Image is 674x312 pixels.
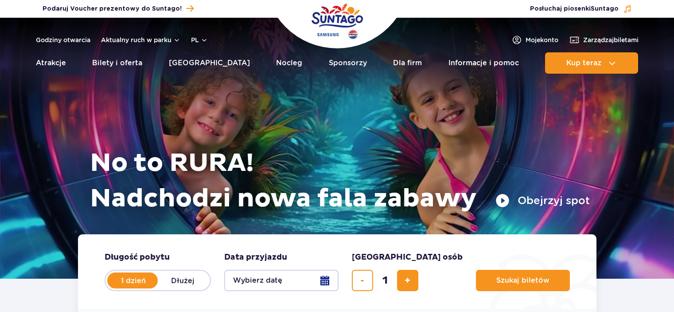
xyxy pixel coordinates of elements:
[158,271,208,290] label: Dłużej
[105,252,170,263] span: Długość pobytu
[352,270,373,291] button: usuń bilet
[36,52,66,74] a: Atrakcje
[92,52,142,74] a: Bilety i oferta
[591,6,619,12] span: Suntago
[90,146,590,217] h1: No to RURA! Nadchodzi nowa fala zabawy
[78,234,596,309] form: Planowanie wizyty w Park of Poland
[448,52,519,74] a: Informacje i pomoc
[526,36,558,44] span: Moje konto
[108,271,159,290] label: 1 dzień
[495,194,590,208] button: Obejrzyj spot
[36,36,90,44] a: Godziny otwarcia
[276,52,302,74] a: Nocleg
[393,52,422,74] a: Dla firm
[476,270,570,291] button: Szukaj biletów
[566,59,601,67] span: Kup teraz
[496,276,549,284] span: Szukaj biletów
[101,36,180,43] button: Aktualny ruch w parku
[191,36,208,44] button: pl
[43,3,194,15] a: Podaruj Voucher prezentowy do Suntago!
[352,252,463,263] span: [GEOGRAPHIC_DATA] osób
[329,52,367,74] a: Sponsorzy
[43,4,182,13] span: Podaruj Voucher prezentowy do Suntago!
[530,4,619,13] span: Posłuchaj piosenki
[583,36,639,44] span: Zarządzaj biletami
[569,35,639,45] a: Zarządzajbiletami
[530,4,632,13] button: Posłuchaj piosenkiSuntago
[224,270,339,291] button: Wybierz datę
[511,35,558,45] a: Mojekonto
[169,52,250,74] a: [GEOGRAPHIC_DATA]
[224,252,287,263] span: Data przyjazdu
[397,270,418,291] button: dodaj bilet
[545,52,638,74] button: Kup teraz
[374,270,396,291] input: liczba biletów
